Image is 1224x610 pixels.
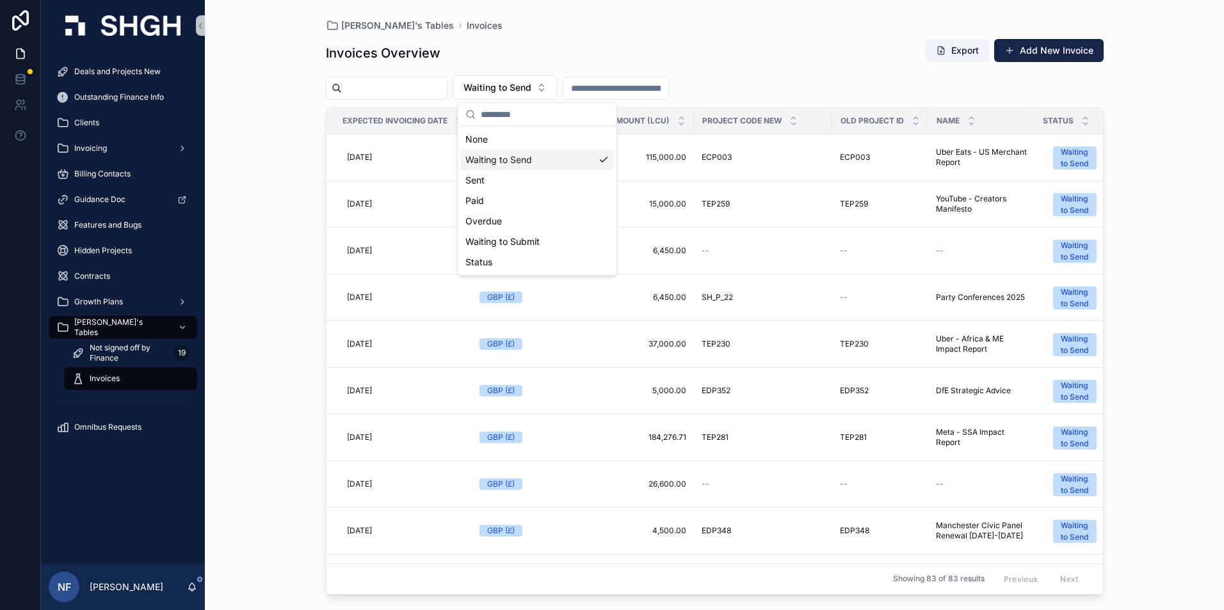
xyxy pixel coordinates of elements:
[936,147,1027,168] a: Uber Eats - US Merchant Report
[1043,233,1122,268] button: Select Button
[74,194,125,205] span: Guidance Doc
[599,339,686,349] a: 37,000.00
[702,339,730,349] span: TEP230
[840,339,869,349] span: TEP230
[1042,466,1123,502] a: Select Button
[487,432,515,443] div: GBP (£)
[49,416,197,439] a: Omnibus Requests
[840,339,921,349] a: TEP230
[49,214,197,237] a: Features and Bugs
[840,152,921,162] a: ECP003
[1043,116,1074,126] span: Status
[1061,240,1089,263] div: Waiting to Send
[342,520,464,541] a: [DATE]
[342,116,447,126] span: Expected Invoicing Date
[936,292,1027,302] a: Party Conferences 2025
[936,334,1027,354] span: Uber - Africa & ME Impact Report
[487,385,515,396] div: GBP (£)
[936,386,1027,396] a: DfE Strategic Advice
[479,338,583,350] a: GBP (£)
[65,15,181,36] img: App logo
[74,118,99,128] span: Clients
[840,386,921,396] a: EDP352
[936,194,1027,214] span: YouTube - Creators Manifesto
[487,478,515,490] div: GBP (£)
[1061,426,1089,450] div: Waiting to Send
[479,292,583,303] a: GBP (£)
[90,581,163,593] p: [PERSON_NAME]
[347,339,372,349] span: [DATE]
[49,111,197,134] a: Clients
[599,479,686,489] span: 26,600.00
[840,526,869,536] span: EDP348
[479,478,583,490] a: GBP (£)
[1043,420,1122,455] button: Select Button
[467,19,503,32] span: Invoices
[1042,419,1123,455] a: Select Button
[460,252,614,272] div: Status
[936,479,944,489] span: --
[90,373,120,384] span: Invoices
[1043,280,1122,315] button: Select Button
[1061,193,1089,216] div: Waiting to Send
[840,152,870,162] span: ECP003
[1061,333,1089,356] div: Waiting to Send
[702,479,825,489] a: --
[840,246,848,256] span: --
[840,479,921,489] a: --
[49,316,197,339] a: [PERSON_NAME]'s Tables
[49,239,197,262] a: Hidden Projects
[74,422,141,432] span: Omnibus Requests
[74,169,131,179] span: Billing Contacts
[994,39,1104,62] a: Add New Invoice
[702,199,730,209] span: TEP259
[460,211,614,231] div: Overdue
[936,246,1027,256] a: --
[487,292,515,303] div: GBP (£)
[74,317,168,338] span: [PERSON_NAME]'s Tables
[599,386,686,396] a: 5,000.00
[49,86,197,109] a: Outstanding Finance Info
[841,116,904,126] span: Old Project ID
[347,432,372,442] span: [DATE]
[347,292,372,302] span: [DATE]
[1043,513,1122,548] button: Select Button
[342,287,464,308] a: [DATE]
[342,380,464,401] a: [DATE]
[74,92,164,102] span: Outstanding Finance Info
[460,150,614,170] div: Waiting to Send
[936,479,1027,489] a: --
[342,474,464,494] a: [DATE]
[49,265,197,288] a: Contracts
[487,338,515,350] div: GBP (£)
[599,432,686,442] a: 184,276.71
[702,116,782,126] span: Project Code New
[599,526,686,536] span: 4,500.00
[74,143,107,153] span: Invoicing
[936,520,1027,541] a: Manchester Civic Panel Renewal [DATE]-[DATE]
[840,526,921,536] a: EDP348
[610,116,670,126] span: Amount (LCU)
[347,386,372,396] span: [DATE]
[702,432,729,442] span: TEP281
[840,386,869,396] span: EDP352
[702,152,732,162] span: ECP003
[599,292,686,302] a: 6,450.00
[926,39,989,62] button: Export
[1042,139,1123,175] a: Select Button
[458,127,616,275] div: Suggestions
[74,220,141,230] span: Features and Bugs
[74,66,161,77] span: Deals and Projects New
[840,199,921,209] a: TEP259
[1042,513,1123,549] a: Select Button
[702,246,825,256] a: --
[702,152,825,162] a: ECP003
[937,116,960,126] span: Name
[840,432,921,442] a: TEP281
[460,170,614,191] div: Sent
